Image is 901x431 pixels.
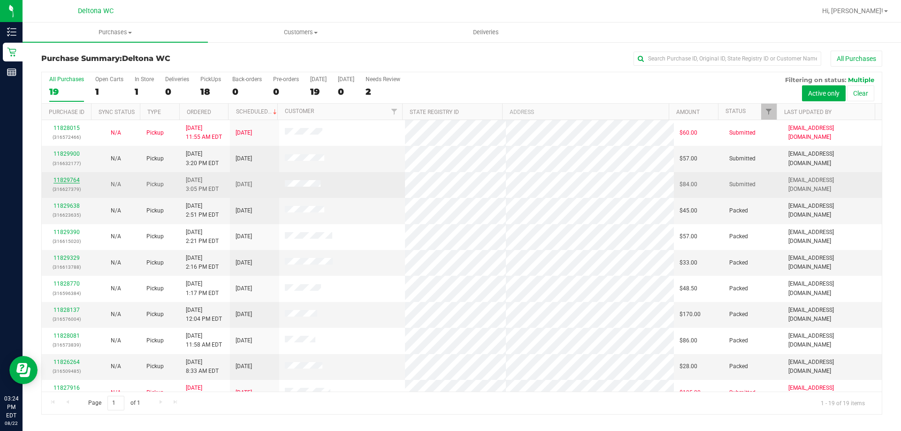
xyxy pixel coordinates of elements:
[47,289,85,298] p: (316596384)
[387,104,402,120] a: Filter
[729,180,756,189] span: Submitted
[111,129,121,136] span: Not Applicable
[147,109,161,115] a: Type
[680,388,701,397] span: $105.00
[310,86,327,97] div: 19
[146,284,164,293] span: Pickup
[53,125,80,131] a: 11828015
[729,310,748,319] span: Packed
[236,180,252,189] span: [DATE]
[680,154,697,163] span: $57.00
[236,310,252,319] span: [DATE]
[111,362,121,371] button: N/A
[111,311,121,318] span: Not Applicable
[107,396,124,410] input: 1
[186,358,219,376] span: [DATE] 8:33 AM EDT
[47,211,85,219] p: (316623635)
[53,333,80,339] a: 11828081
[165,76,189,83] div: Deliveries
[47,159,85,168] p: (316632177)
[802,85,846,101] button: Active only
[236,154,252,163] span: [DATE]
[49,76,84,83] div: All Purchases
[47,263,85,272] p: (316613788)
[111,154,121,163] button: N/A
[208,28,393,37] span: Customers
[186,176,219,194] span: [DATE] 3:05 PM EDT
[111,206,121,215] button: N/A
[634,52,821,66] input: Search Purchase ID, Original ID, State Registry ID or Customer Name...
[165,86,189,97] div: 0
[236,232,252,241] span: [DATE]
[680,362,697,371] span: $28.00
[729,388,756,397] span: Submitted
[146,180,164,189] span: Pickup
[111,337,121,344] span: Not Applicable
[680,310,701,319] span: $170.00
[186,202,219,219] span: [DATE] 2:51 PM EDT
[135,86,154,97] div: 1
[4,394,18,420] p: 03:24 PM EDT
[761,104,777,120] a: Filter
[729,206,748,215] span: Packed
[460,28,512,37] span: Deliveries
[729,232,748,241] span: Packed
[111,336,121,345] button: N/A
[53,151,80,157] a: 11829900
[208,23,393,42] a: Customers
[111,180,121,189] button: N/A
[53,229,80,235] a: 11829390
[122,54,170,63] span: Deltona WC
[186,124,222,142] span: [DATE] 11:55 AM EDT
[111,284,121,293] button: N/A
[53,385,80,391] a: 11827916
[111,232,121,241] button: N/A
[232,76,262,83] div: Back-orders
[146,258,164,267] span: Pickup
[784,109,832,115] a: Last Updated By
[23,23,208,42] a: Purchases
[236,129,252,137] span: [DATE]
[236,362,252,371] span: [DATE]
[146,388,164,397] span: Pickup
[680,284,697,293] span: $48.50
[273,76,299,83] div: Pre-orders
[285,108,314,114] a: Customer
[47,315,85,324] p: (316576004)
[146,206,164,215] span: Pickup
[47,185,85,194] p: (316627379)
[729,129,756,137] span: Submitted
[23,28,208,37] span: Purchases
[680,180,697,189] span: $84.00
[232,86,262,97] div: 0
[47,367,85,376] p: (316509485)
[186,254,219,272] span: [DATE] 2:16 PM EDT
[99,109,135,115] a: Sync Status
[680,206,697,215] span: $45.00
[393,23,579,42] a: Deliveries
[236,336,252,345] span: [DATE]
[47,340,85,349] p: (316573839)
[146,232,164,241] span: Pickup
[366,76,400,83] div: Needs Review
[788,176,876,194] span: [EMAIL_ADDRESS][DOMAIN_NAME]
[111,363,121,370] span: Not Applicable
[187,109,211,115] a: Ordered
[4,420,18,427] p: 08/22
[186,306,222,324] span: [DATE] 12:04 PM EDT
[111,181,121,188] span: Not Applicable
[111,259,121,266] span: Not Applicable
[236,206,252,215] span: [DATE]
[729,336,748,345] span: Packed
[729,284,748,293] span: Packed
[186,332,222,349] span: [DATE] 11:58 AM EDT
[111,310,121,319] button: N/A
[146,129,164,137] span: Pickup
[366,86,400,97] div: 2
[186,384,222,401] span: [DATE] 11:29 AM EDT
[53,307,80,313] a: 11828137
[47,237,85,246] p: (316615020)
[410,109,459,115] a: State Registry ID
[7,27,16,37] inline-svg: Inventory
[788,254,876,272] span: [EMAIL_ADDRESS][DOMAIN_NAME]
